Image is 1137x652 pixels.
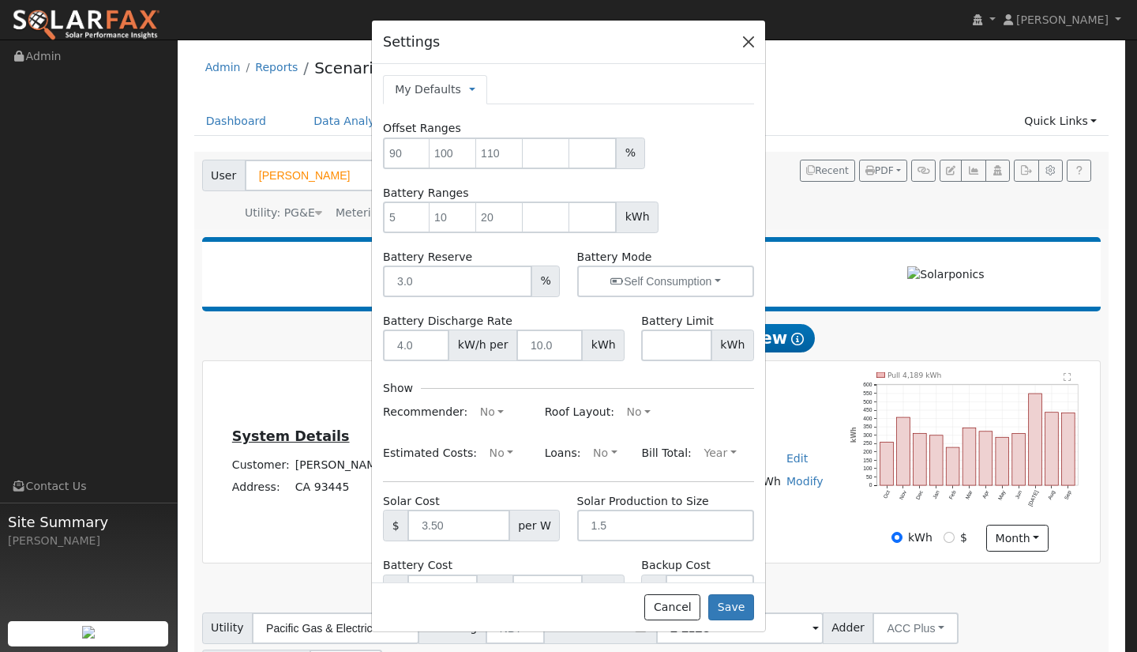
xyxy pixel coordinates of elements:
h6: Show [383,382,413,395]
span: Loans: [545,446,581,458]
label: Battery Cost [383,557,452,574]
input: 100 [430,138,477,169]
label: Battery Mode [577,249,652,266]
span: % [616,138,644,169]
span: per W [509,510,561,541]
button: No [584,441,625,466]
span: $ [383,575,408,606]
a: My Defaults [395,81,461,98]
span: Recommender: [383,405,467,418]
span: Roof Layout: [545,405,614,418]
label: Offset Ranges [383,120,461,137]
input: 110 [476,138,523,169]
input: 90 [383,138,430,169]
button: Cancel [644,594,700,621]
span: Bill Total: [641,446,692,458]
button: No [481,441,522,466]
label: Battery Ranges [383,185,469,202]
input: 5000 [666,575,754,606]
span: $ [383,510,408,541]
span: kWh [711,330,754,361]
label: Solar Production to Size [577,493,709,510]
input: 5 [383,202,430,233]
input: 10 [430,202,477,233]
button: Save [708,594,754,621]
input: 3.0 [383,266,532,297]
input: 10 [512,575,583,606]
label: Solar Cost [383,493,440,510]
span: kW/h per [448,330,517,361]
button: Self Consumption [577,266,754,297]
input: 10.0 [516,330,583,361]
span: per [477,575,513,606]
button: No [618,400,659,425]
label: Battery Limit [641,313,713,330]
label: Backup Cost [641,557,710,574]
label: Battery Reserve [383,249,472,266]
span: kWh [616,202,659,233]
label: Battery Discharge Rate [383,313,512,330]
input: 20 [476,202,523,233]
span: % [531,266,560,297]
span: $ [641,575,666,606]
button: Year [696,441,745,466]
h5: Settings [383,32,440,52]
span: Estimated Costs: [383,446,477,458]
input: 3.50 [407,510,509,541]
input: 12000 [407,575,478,606]
input: 4.0 [383,330,449,361]
span: kWh [582,330,625,361]
input: 1.5 [577,510,754,541]
button: No [471,400,512,425]
span: kWh [582,575,625,606]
